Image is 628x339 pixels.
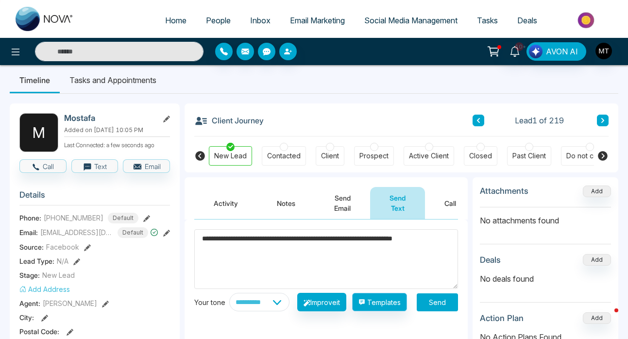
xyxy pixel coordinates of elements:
[364,16,458,25] span: Social Media Management
[267,151,301,161] div: Contacted
[19,159,67,173] button: Call
[57,256,68,266] span: N/A
[503,42,526,59] a: 10+
[480,273,611,285] p: No deals found
[71,159,119,173] button: Text
[370,187,425,219] button: Send Text
[355,11,467,30] a: Social Media Management
[16,7,74,31] img: Nova CRM Logo
[206,16,231,25] span: People
[566,151,613,161] div: Do not contact
[64,113,154,123] h2: Mostafa
[40,227,113,237] span: [EMAIL_ADDRESS][DOMAIN_NAME]
[196,11,240,30] a: People
[194,113,264,128] h3: Client Journey
[19,312,34,322] span: City :
[194,187,257,219] button: Activity
[60,67,166,93] li: Tasks and Appointments
[352,293,407,311] button: Templates
[42,270,75,280] span: New Lead
[19,284,70,294] button: Add Address
[280,11,355,30] a: Email Marketing
[583,186,611,197] button: Add
[19,242,44,252] span: Source:
[19,227,38,237] span: Email:
[480,255,501,265] h3: Deals
[477,16,498,25] span: Tasks
[297,293,346,311] button: Improveit
[583,186,611,195] span: Add
[290,16,345,25] span: Email Marketing
[529,45,543,58] img: Lead Flow
[526,42,586,61] button: AVON AI
[469,151,492,161] div: Closed
[155,11,196,30] a: Home
[552,9,622,31] img: Market-place.gif
[480,207,611,226] p: No attachments found
[583,254,611,266] button: Add
[214,151,247,161] div: New Lead
[425,187,475,219] button: Call
[359,151,389,161] div: Prospect
[480,186,528,196] h3: Attachments
[595,306,618,329] iframe: Intercom live chat
[64,126,170,135] p: Added on [DATE] 10:05 PM
[64,139,170,150] p: Last Connected: a few seconds ago
[508,11,547,30] a: Deals
[165,16,187,25] span: Home
[19,298,40,308] span: Agent:
[123,159,170,173] button: Email
[315,187,370,219] button: Send Email
[467,11,508,30] a: Tasks
[19,256,54,266] span: Lead Type:
[10,67,60,93] li: Timeline
[43,298,97,308] span: [PERSON_NAME]
[19,270,40,280] span: Stage:
[257,187,315,219] button: Notes
[250,16,271,25] span: Inbox
[19,326,59,337] span: Postal Code :
[108,213,138,223] span: Default
[417,293,458,311] button: Send
[44,213,103,223] span: [PHONE_NUMBER]
[19,190,170,205] h3: Details
[118,227,148,238] span: Default
[546,46,578,57] span: AVON AI
[240,11,280,30] a: Inbox
[46,242,79,252] span: Facebook
[409,151,449,161] div: Active Client
[515,42,524,51] span: 10+
[194,297,229,307] div: Your tone
[595,43,612,59] img: User Avatar
[19,113,58,152] div: M
[517,16,537,25] span: Deals
[515,115,564,126] span: Lead 1 of 219
[19,213,41,223] span: Phone:
[321,151,339,161] div: Client
[583,312,611,324] button: Add
[512,151,546,161] div: Past Client
[480,313,524,323] h3: Action Plan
